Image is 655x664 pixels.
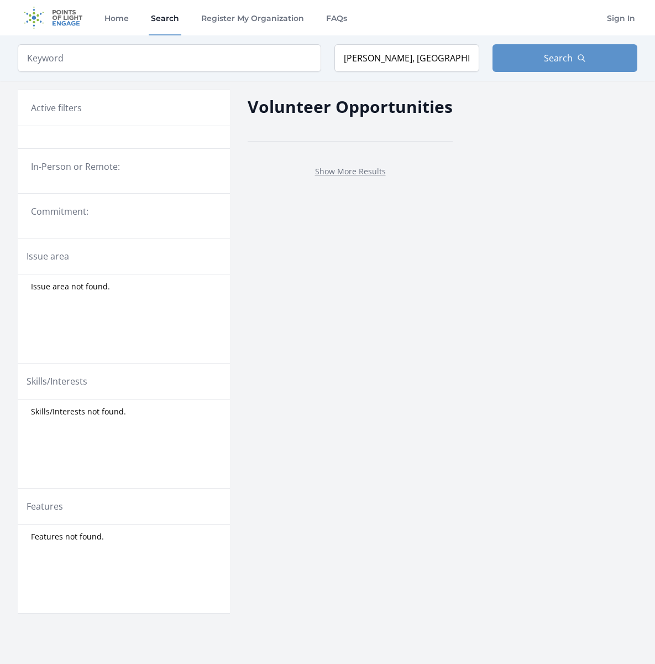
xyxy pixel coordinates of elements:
h2: Volunteer Opportunities [248,94,453,119]
legend: Features [27,500,63,513]
legend: In-Person or Remote: [31,160,217,173]
h3: Active filters [31,101,82,115]
input: Location [334,44,479,72]
span: Search [544,51,573,65]
span: Issue area not found. [31,281,110,292]
span: Features not found. [31,531,104,542]
legend: Commitment: [31,205,217,218]
legend: Skills/Interests [27,375,87,388]
input: Keyword [18,44,321,72]
span: Skills/Interests not found. [31,406,126,417]
a: Show More Results [315,166,386,177]
button: Search [492,44,637,72]
legend: Issue area [27,250,69,263]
